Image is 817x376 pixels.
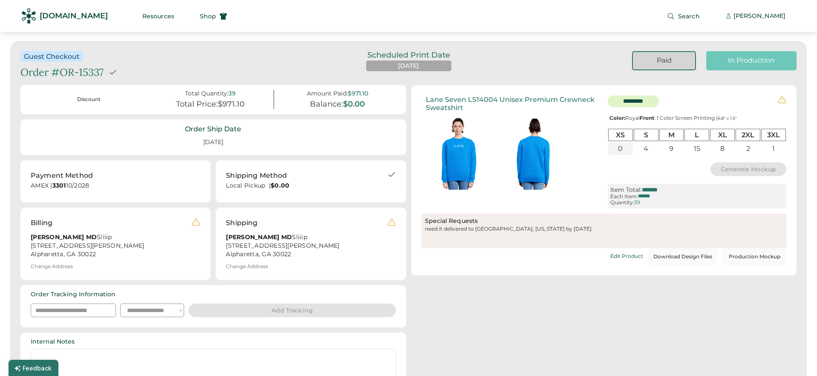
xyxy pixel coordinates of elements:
div: Paid [643,56,685,65]
div: 3XL [761,129,786,141]
div: $0.00 [343,100,365,109]
div: S [634,129,658,141]
div: $971.10 [218,100,245,109]
div: Edit Product [610,253,643,259]
div: 9 [659,143,684,154]
div: 15 [684,143,709,154]
div: Royal : 1 Color Screen Printing | [608,115,786,121]
div: Order Ship Date [185,124,241,134]
div: Billing [31,218,52,228]
div: M [659,129,684,141]
div: Each Item: [610,194,638,200]
font: 6.8" x 1.5" [718,116,737,121]
div: AMEX | 10/2028 [31,182,200,192]
div: Scheduled Print Date [355,51,462,59]
button: Download Design Files [648,248,717,265]
div: 39 [634,200,640,205]
div: $971.10 [348,90,368,97]
div: In Production [716,56,786,65]
strong: Color: [609,115,625,121]
div: Sliiip [STREET_ADDRESS][PERSON_NAME] Alpharetta, GA 30022 [226,233,387,259]
strong: Front [640,115,654,121]
div: Internal Notes [31,338,75,346]
div: Guest Checkout [24,52,80,61]
div: Discount [36,96,142,103]
button: Search [657,8,710,25]
span: Shop [200,13,216,19]
div: Shipping Method [226,171,287,181]
div: Special Requests [425,217,783,226]
div: 1 [761,143,786,154]
div: 8 [710,143,735,154]
div: Order Tracking Information [31,290,115,299]
div: Order #OR-15337 [20,65,104,80]
button: Shop [190,8,237,25]
div: Change Address [226,263,268,269]
span: Search [678,13,700,19]
button: Resources [132,8,185,25]
div: Change Address [31,263,73,269]
div: 39 [228,90,236,97]
img: Rendered Logo - Screens [21,9,36,23]
button: Production Mockup [722,248,786,265]
div: Item Total: [610,186,642,194]
div: Shipping [226,218,257,228]
div: [DATE] [398,62,419,70]
div: Amount Paid: [307,90,348,97]
div: need it delivered to [GEOGRAPHIC_DATA], [US_STATE] by [DATE]. [425,226,783,245]
img: generate-image [421,115,496,190]
img: generate-image [496,115,571,190]
div: [DOMAIN_NAME] [40,11,108,21]
div: Lane Seven LS14004 Unisex Premium Crewneck Sweatshirt [426,95,600,112]
div: [PERSON_NAME] [733,12,785,20]
div: XS [608,129,633,141]
strong: 3301 [52,182,66,189]
strong: $0.00 [271,182,289,189]
div: Balance: [310,100,343,109]
div: Local Pickup | [226,182,387,190]
div: Sliiip [STREET_ADDRESS][PERSON_NAME] Alpharetta, GA 30022 [31,233,192,259]
div: 2 [736,143,760,154]
div: Quantity: [610,200,634,205]
div: Total Price: [176,100,218,109]
div: XL [710,129,735,141]
button: Generate Mockup [710,162,787,176]
div: [DATE] [193,135,234,150]
div: 4 [634,143,658,154]
div: 0 [608,143,633,154]
button: Add Tracking [188,304,396,317]
strong: [PERSON_NAME] MD [226,233,292,241]
div: Total Quantity: [185,90,228,97]
div: 2XL [736,129,760,141]
strong: [PERSON_NAME] MD [31,233,97,241]
div: L [684,129,709,141]
div: Payment Method [31,171,93,181]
